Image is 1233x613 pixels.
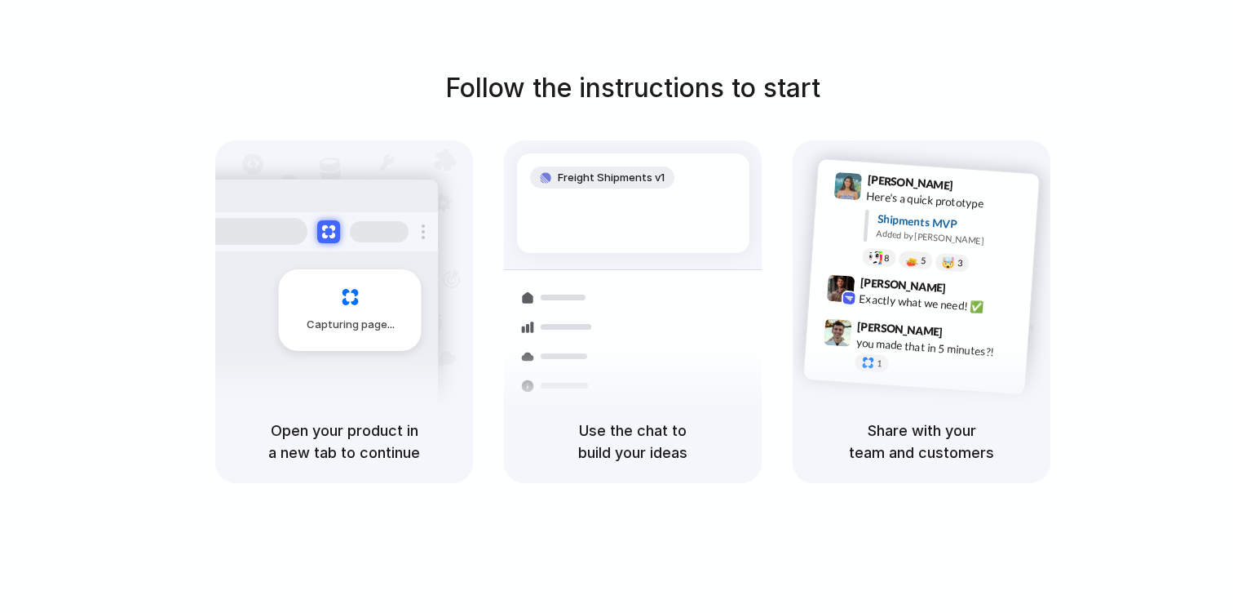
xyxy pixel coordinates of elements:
span: 8 [884,254,890,263]
span: 5 [921,256,926,265]
div: Shipments MVP [877,211,1027,238]
span: Capturing page [307,317,397,333]
h1: Follow the instructions to start [445,69,820,108]
span: [PERSON_NAME] [867,171,953,194]
span: 3 [957,259,963,268]
div: you made that in 5 minutes?! [855,334,1019,362]
div: Here's a quick prototype [866,188,1029,215]
span: 9:47 AM [948,325,981,344]
h5: Share with your team and customers [812,420,1031,464]
span: 9:41 AM [958,179,992,198]
span: 1 [877,359,882,368]
div: Added by [PERSON_NAME] [876,227,1026,251]
span: Freight Shipments v1 [558,170,665,186]
span: 9:42 AM [951,281,984,300]
span: [PERSON_NAME] [857,318,944,341]
div: Exactly what we need! ✅ [859,290,1022,318]
span: [PERSON_NAME] [860,273,946,297]
h5: Open your product in a new tab to continue [235,420,453,464]
h5: Use the chat to build your ideas [524,420,742,464]
div: 🤯 [942,256,956,269]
